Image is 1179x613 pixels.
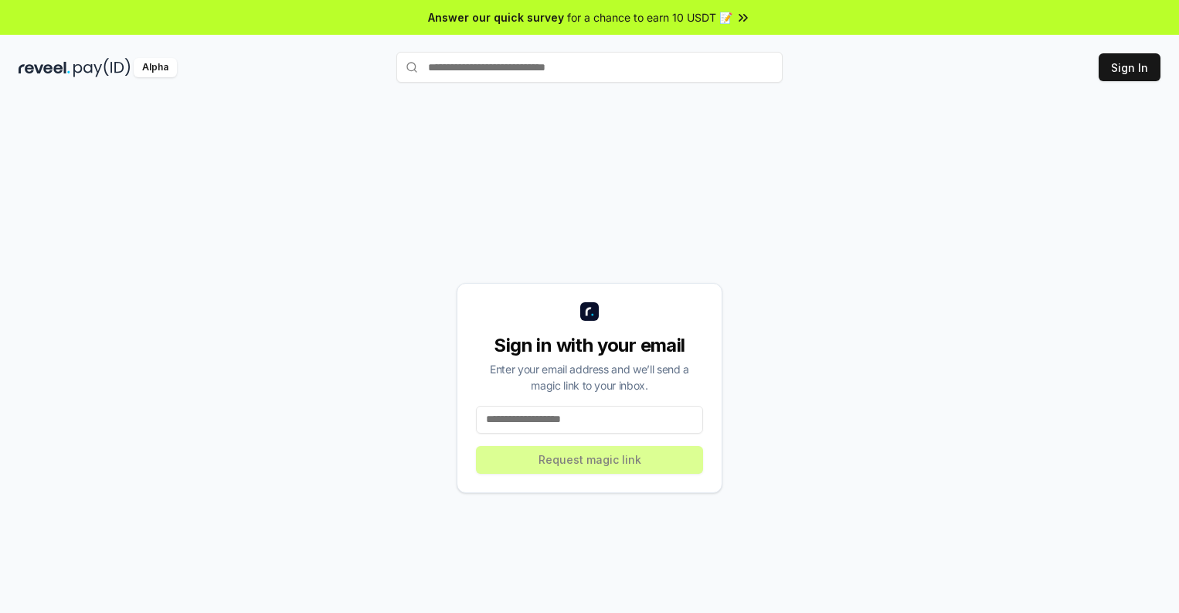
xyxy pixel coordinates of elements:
[567,9,732,26] span: for a chance to earn 10 USDT 📝
[428,9,564,26] span: Answer our quick survey
[476,361,703,393] div: Enter your email address and we’ll send a magic link to your inbox.
[476,333,703,358] div: Sign in with your email
[19,58,70,77] img: reveel_dark
[73,58,131,77] img: pay_id
[1099,53,1160,81] button: Sign In
[134,58,177,77] div: Alpha
[580,302,599,321] img: logo_small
